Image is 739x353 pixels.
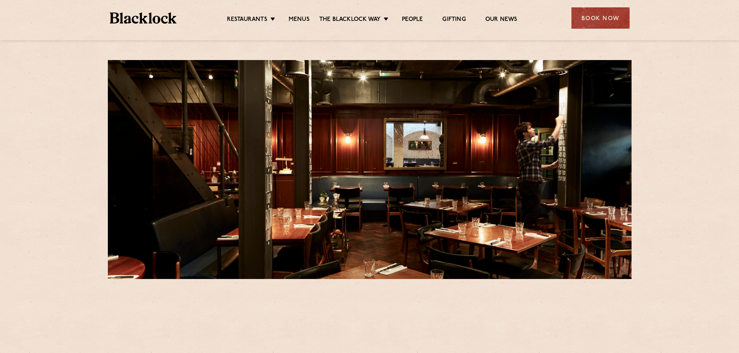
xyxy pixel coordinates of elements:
img: BL_Textured_Logo-footer-cropped.svg [110,12,177,24]
a: People [402,16,423,24]
a: Menus [289,16,310,24]
div: Book Now [571,7,630,29]
a: Our News [485,16,517,24]
a: Gifting [442,16,466,24]
a: Restaurants [227,16,267,24]
a: The Blacklock Way [319,16,381,24]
